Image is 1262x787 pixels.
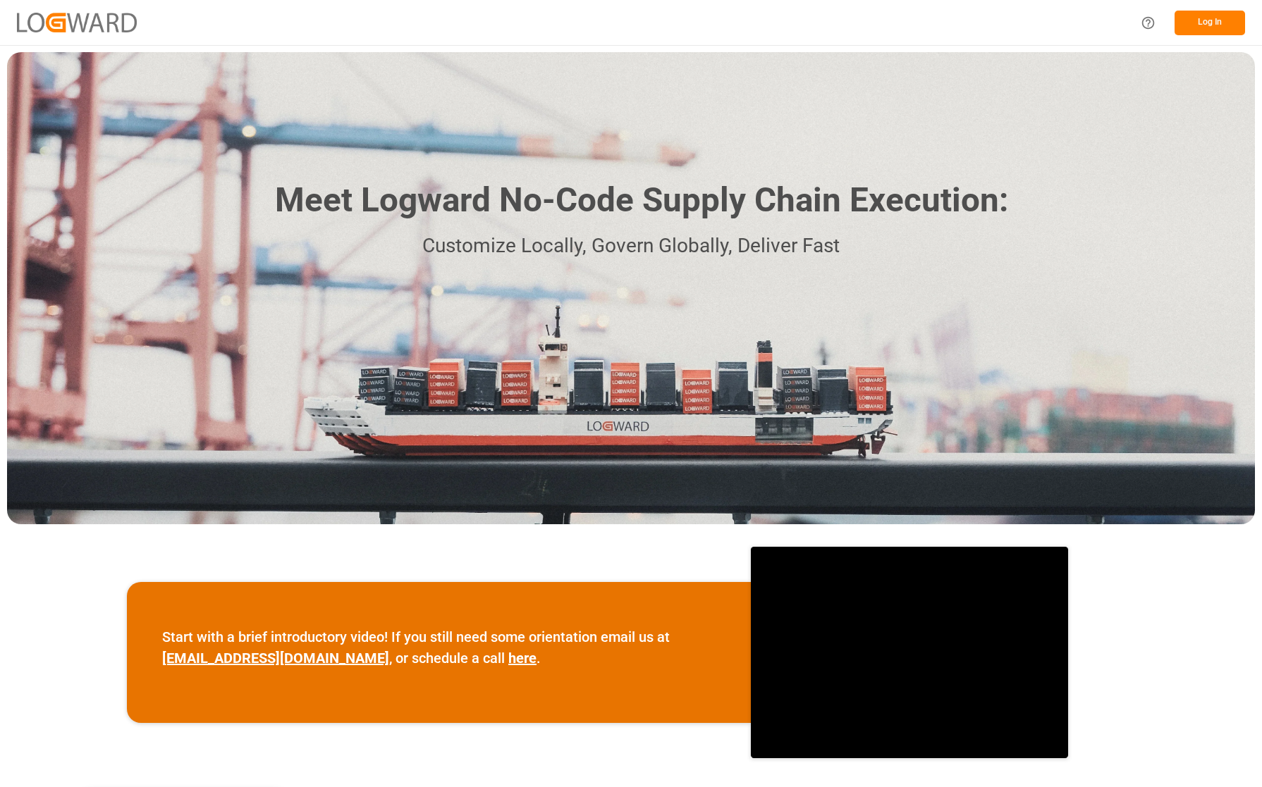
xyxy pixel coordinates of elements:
a: [EMAIL_ADDRESS][DOMAIN_NAME] [162,650,389,667]
a: here [508,650,537,667]
h1: Meet Logward No-Code Supply Chain Execution: [275,175,1008,225]
img: Logward_new_orange.png [17,13,137,32]
p: Start with a brief introductory video! If you still need some orientation email us at , or schedu... [162,626,716,669]
button: Log In [1175,11,1245,35]
button: Help Center [1132,7,1164,39]
p: Customize Locally, Govern Globally, Deliver Fast [254,230,1008,262]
